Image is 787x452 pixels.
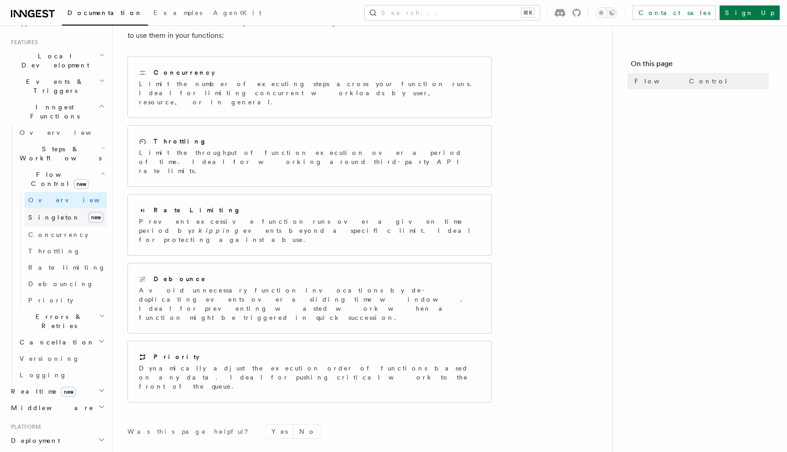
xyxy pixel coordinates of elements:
span: Deployment [7,436,60,445]
button: Middleware [7,400,107,416]
span: Middleware [7,403,94,412]
span: Examples [153,9,202,16]
p: Dynamically adjust the execution order of functions based on any data. Ideal for pushing critical... [139,364,480,391]
span: Events & Triggers [7,77,99,95]
button: Local Development [7,48,107,73]
span: Features [7,39,38,46]
a: Overview [16,124,107,141]
span: Steps & Workflows [16,144,102,163]
kbd: ⌘K [521,8,534,17]
p: Was this page helpful? [128,427,255,436]
p: Avoid unnecessary function invocations by de-duplicating events over a sliding time window. Ideal... [139,286,480,322]
a: Versioning [16,350,107,367]
a: Priority [25,292,107,308]
a: Concurrency [25,226,107,243]
a: DebounceAvoid unnecessary function invocations by de-duplicating events over a sliding time windo... [128,263,492,334]
span: Versioning [20,355,80,362]
a: Flow Control [631,73,769,89]
button: Cancellation [16,334,107,350]
a: Throttling [25,243,107,259]
span: new [61,387,76,397]
span: Debouncing [28,280,94,288]
span: Singleton [28,214,80,221]
span: Rate limiting [28,264,106,271]
span: Local Development [7,51,99,70]
span: Inngest Functions [7,103,98,121]
span: Priority [28,297,73,304]
button: No [294,425,321,438]
a: Debouncing [25,276,107,292]
span: Logging [20,371,67,379]
button: Realtimenew [7,383,107,400]
em: skipping [192,227,243,234]
a: ConcurrencyLimit the number of executing steps across your function runs. Ideal for limiting conc... [128,56,492,118]
a: Sign Up [720,5,780,20]
div: Flow Controlnew [16,192,107,308]
button: Errors & Retries [16,308,107,334]
a: Examples [148,3,208,25]
p: Limit the throughput of function execution over a period of time. Ideal for working around third-... [139,148,480,175]
div: Inngest Functions [7,124,107,383]
a: Rate LimitingPrevent excessive function runs over a given time period byskippingevents beyond a s... [128,194,492,256]
span: Concurrency [28,231,88,238]
a: ThrottlingLimit the throughput of function execution over a period of time. Ideal for working aro... [128,125,492,187]
span: Documentation [67,9,143,16]
a: Documentation [62,3,148,26]
button: Toggle dark mode [596,7,618,18]
p: There are several methods to manage flow control for each Inngest function. Learn about each meth... [128,16,492,42]
button: Events & Triggers [7,73,107,99]
span: Errors & Retries [16,312,99,330]
h4: On this page [631,58,769,73]
p: Prevent excessive function runs over a given time period by events beyond a specific limit. Ideal... [139,217,480,244]
button: Steps & Workflows [16,141,107,166]
a: Contact sales [633,5,716,20]
button: Deployment [7,432,107,449]
h2: Priority [153,352,199,361]
a: Overview [25,192,107,208]
span: Overview [28,196,122,204]
h2: Throttling [153,137,207,146]
button: Yes [266,425,293,438]
h2: Rate Limiting [153,205,241,215]
p: Limit the number of executing steps across your function runs. Ideal for limiting concurrent work... [139,79,480,107]
span: Overview [20,129,113,136]
button: Flow Controlnew [16,166,107,192]
button: Inngest Functions [7,99,107,124]
h2: Debounce [153,274,206,283]
span: new [74,179,89,189]
span: Flow Control [16,170,100,188]
span: Flow Control [634,77,728,86]
a: Singletonnew [25,208,107,226]
a: Rate limiting [25,259,107,276]
h2: Concurrency [153,68,215,77]
a: PriorityDynamically adjust the execution order of functions based on any data. Ideal for pushing ... [128,341,492,402]
button: Search...⌘K [365,5,540,20]
a: Logging [16,367,107,383]
span: AgentKit [213,9,261,16]
span: Platform [7,423,41,431]
a: AgentKit [208,3,267,25]
span: Throttling [28,247,81,255]
span: new [88,212,103,223]
span: Realtime [7,387,76,396]
span: Cancellation [16,338,95,347]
